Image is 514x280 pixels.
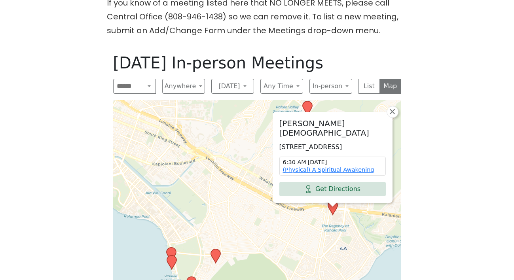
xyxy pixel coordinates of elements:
[143,79,156,94] button: Search
[283,166,374,173] a: (Physical) A Spiritual Awakening
[358,79,380,94] button: List
[113,79,144,94] input: Search
[283,159,382,166] time: 6:30 AM
[387,106,398,118] a: Close popup
[279,182,386,196] a: Get Directions
[379,79,401,94] button: Map
[308,159,327,166] span: [DATE]
[113,53,401,72] h1: [DATE] In-person Meetings
[211,79,254,94] button: [DATE]
[260,79,303,94] button: Any Time
[279,142,386,152] p: [STREET_ADDRESS]
[279,119,386,138] h2: [PERSON_NAME][DEMOGRAPHIC_DATA]
[388,107,396,116] span: ×
[162,79,205,94] button: Anywhere
[309,79,352,94] button: In-person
